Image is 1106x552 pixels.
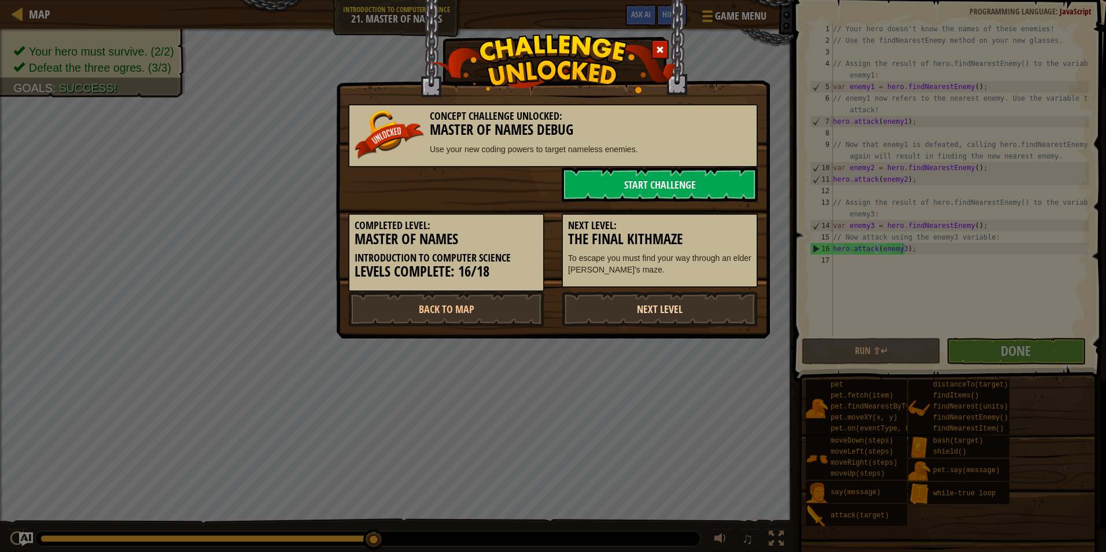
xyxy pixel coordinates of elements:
h3: Master of Names [355,231,538,247]
a: Start Challenge [562,167,758,202]
p: To escape you must find your way through an elder [PERSON_NAME]'s maze. [568,252,751,275]
h5: Introduction to Computer Science [355,252,538,264]
h3: The Final Kithmaze [568,231,751,247]
p: Use your new coding powers to target nameless enemies. [355,143,751,155]
span: Concept Challenge Unlocked: [430,109,562,123]
a: Next Level [562,292,758,326]
img: challenge_unlocked.png [429,34,677,93]
a: Back to Map [348,292,544,326]
img: unlocked_banner.png [355,111,424,159]
h5: Next Level: [568,220,751,231]
h5: Completed Level: [355,220,538,231]
h3: Levels Complete: 16/18 [355,264,538,279]
h3: Master Of Names Debug [355,122,751,138]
